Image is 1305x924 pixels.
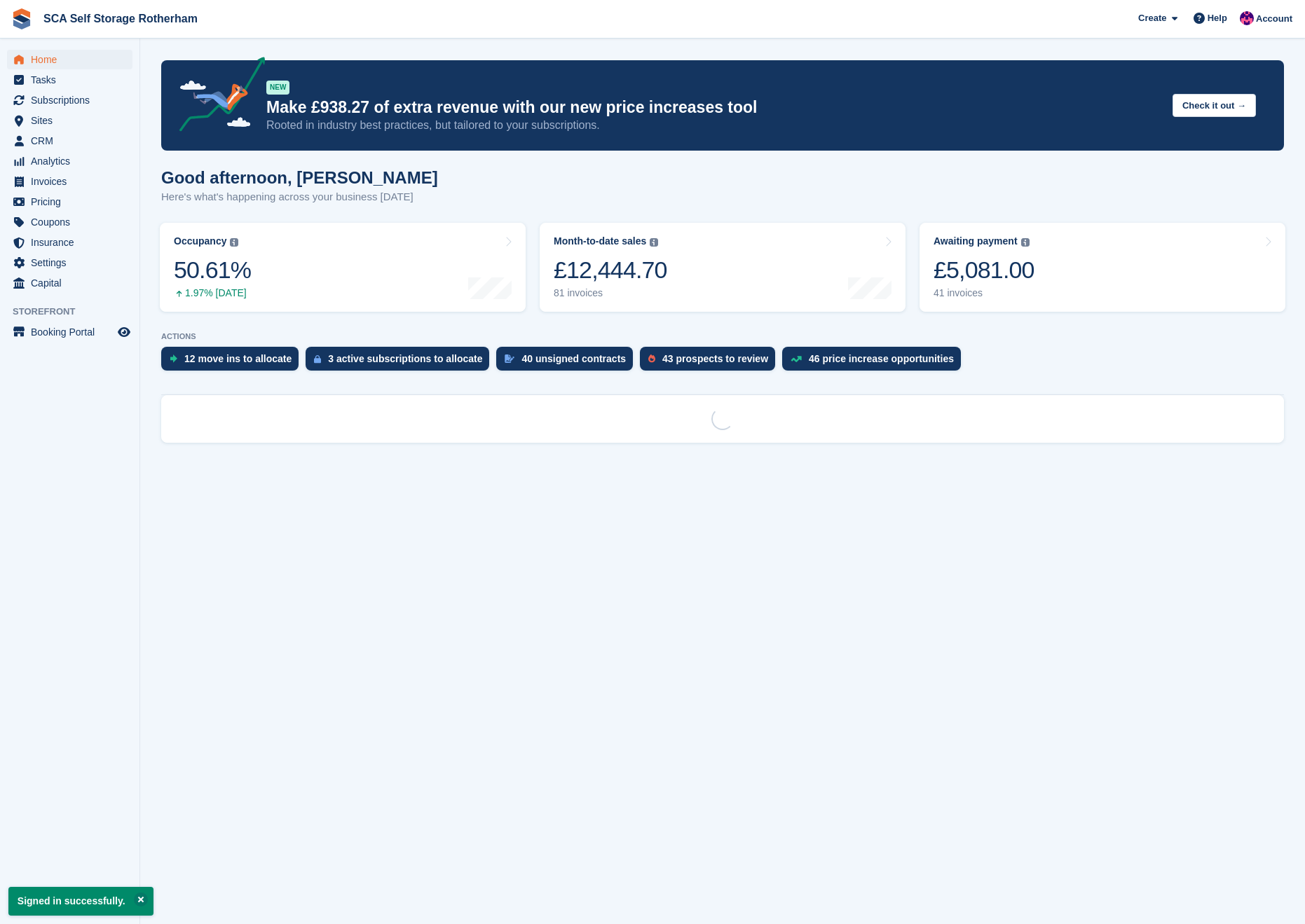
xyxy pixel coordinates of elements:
[782,347,968,378] a: 46 price increase opportunities
[7,70,132,90] a: menu
[496,347,640,378] a: 40 unsigned contracts
[554,235,646,247] div: Month-to-date sales
[184,353,292,364] div: 12 move ins to allocate
[934,287,1034,299] div: 41 invoices
[7,50,132,69] a: menu
[31,70,115,90] span: Tasks
[809,353,954,364] div: 46 price increase opportunities
[161,189,438,205] p: Here's what's happening across your business [DATE]
[31,233,115,252] span: Insurance
[1256,12,1292,26] span: Account
[7,192,132,212] a: menu
[31,90,115,110] span: Subscriptions
[328,353,482,364] div: 3 active subscriptions to allocate
[174,287,251,299] div: 1.97% [DATE]
[662,353,768,364] div: 43 prospects to review
[116,324,132,340] a: Preview store
[934,235,1018,247] div: Awaiting payment
[540,223,906,312] a: Month-to-date sales £12,444.70 81 invoices
[170,354,177,363] img: move_ins_to_allocate_icon-fdf77a2bb77ea45bf5b3d319d69a93e2d87916cf1d5bf7949dd705db3b84f3ca.svg
[7,273,132,293] a: menu
[38,7,203,30] a: SCA Self Storage Rotherham
[31,172,115,191] span: Invoices
[161,168,438,187] h1: Good afternoon, [PERSON_NAME]
[230,238,238,247] img: icon-info-grey-7440780725fd019a000dd9b08b2336e03edf1995a4989e88bcd33f0948082b44.svg
[31,253,115,273] span: Settings
[31,212,115,232] span: Coupons
[7,233,132,252] a: menu
[650,238,658,247] img: icon-info-grey-7440780725fd019a000dd9b08b2336e03edf1995a4989e88bcd33f0948082b44.svg
[554,256,667,284] div: £12,444.70
[7,131,132,151] a: menu
[7,212,132,232] a: menu
[31,50,115,69] span: Home
[266,97,1161,118] p: Make £938.27 of extra revenue with our new price increases tool
[174,235,226,247] div: Occupancy
[31,131,115,151] span: CRM
[11,8,32,29] img: stora-icon-8386f47178a22dfd0bd8f6a31ec36ba5ce8667c1dd55bd0f319d3a0aa187defe.svg
[31,151,115,171] span: Analytics
[648,354,655,363] img: prospect-51fa495bee0391a8d652442698ab0144808aea92771e9ea1ae160a38d050c398.svg
[1021,238,1030,247] img: icon-info-grey-7440780725fd019a000dd9b08b2336e03edf1995a4989e88bcd33f0948082b44.svg
[31,322,115,342] span: Booking Portal
[161,332,1284,341] p: ACTIONS
[161,347,306,378] a: 12 move ins to allocate
[554,287,667,299] div: 81 invoices
[8,887,153,916] p: Signed in successfully.
[920,223,1285,312] a: Awaiting payment £5,081.00 41 invoices
[7,90,132,110] a: menu
[7,253,132,273] a: menu
[505,354,514,363] img: contract_signature_icon-13c848040528278c33f63329250d36e43548de30e8caae1d1a13099fd9432cc5.svg
[1208,11,1227,25] span: Help
[7,322,132,342] a: menu
[306,347,496,378] a: 3 active subscriptions to allocate
[934,256,1034,284] div: £5,081.00
[31,273,115,293] span: Capital
[7,151,132,171] a: menu
[168,57,266,137] img: price-adjustments-announcement-icon-8257ccfd72463d97f412b2fc003d46551f7dbcb40ab6d574587a9cd5c0d94...
[7,111,132,130] a: menu
[31,192,115,212] span: Pricing
[1173,94,1256,117] button: Check it out →
[174,256,251,284] div: 50.61%
[13,305,139,319] span: Storefront
[640,347,782,378] a: 43 prospects to review
[314,354,321,364] img: active_subscription_to_allocate_icon-d502201f5373d7db506a760aba3b589e785aa758c864c3986d89f69b8ff3...
[1138,11,1166,25] span: Create
[266,118,1161,133] p: Rooted in industry best practices, but tailored to your subscriptions.
[160,223,526,312] a: Occupancy 50.61% 1.97% [DATE]
[1240,11,1254,25] img: Sam Chapman
[31,111,115,130] span: Sites
[791,356,802,362] img: price_increase_opportunities-93ffe204e8149a01c8c9dc8f82e8f89637d9d84a8eef4429ea346261dce0b2c0.svg
[7,172,132,191] a: menu
[266,81,289,95] div: NEW
[521,353,626,364] div: 40 unsigned contracts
